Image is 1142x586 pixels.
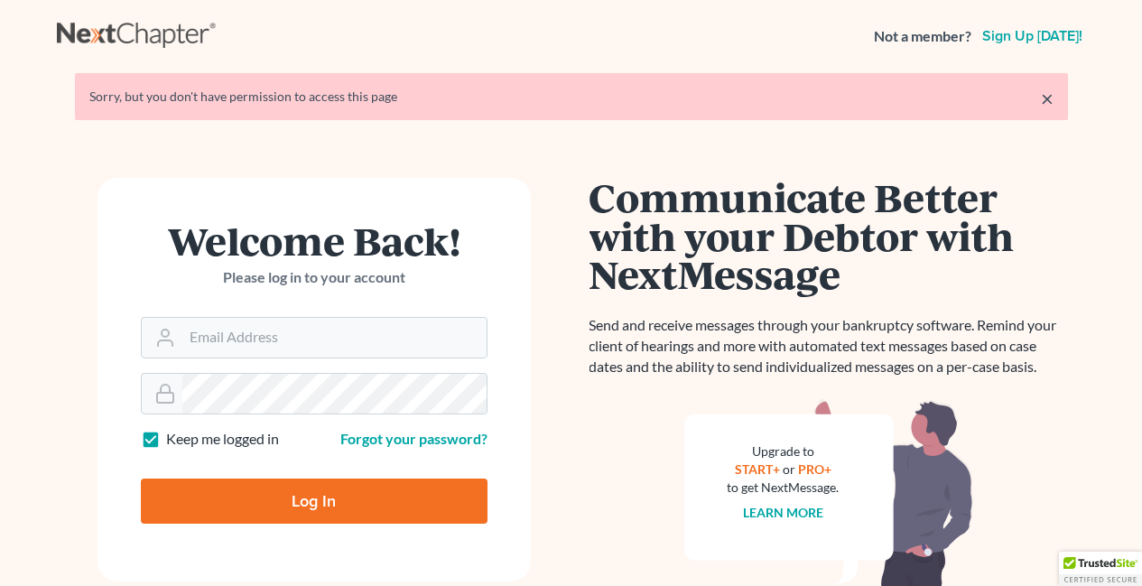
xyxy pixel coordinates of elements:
[89,88,1054,106] div: Sorry, but you don't have permission to access this page
[590,315,1068,377] p: Send and receive messages through your bankruptcy software. Remind your client of hearings and mo...
[182,318,487,358] input: Email Address
[141,479,487,524] input: Log In
[166,429,279,450] label: Keep me logged in
[590,178,1068,293] h1: Communicate Better with your Debtor with NextMessage
[735,461,780,477] a: START+
[728,479,840,497] div: to get NextMessage.
[798,461,831,477] a: PRO+
[783,461,795,477] span: or
[1059,552,1142,586] div: TrustedSite Certified
[340,430,487,447] a: Forgot your password?
[728,442,840,460] div: Upgrade to
[979,29,1086,43] a: Sign up [DATE]!
[141,267,487,288] p: Please log in to your account
[743,505,823,520] a: Learn more
[874,26,971,47] strong: Not a member?
[141,221,487,260] h1: Welcome Back!
[1041,88,1054,109] a: ×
